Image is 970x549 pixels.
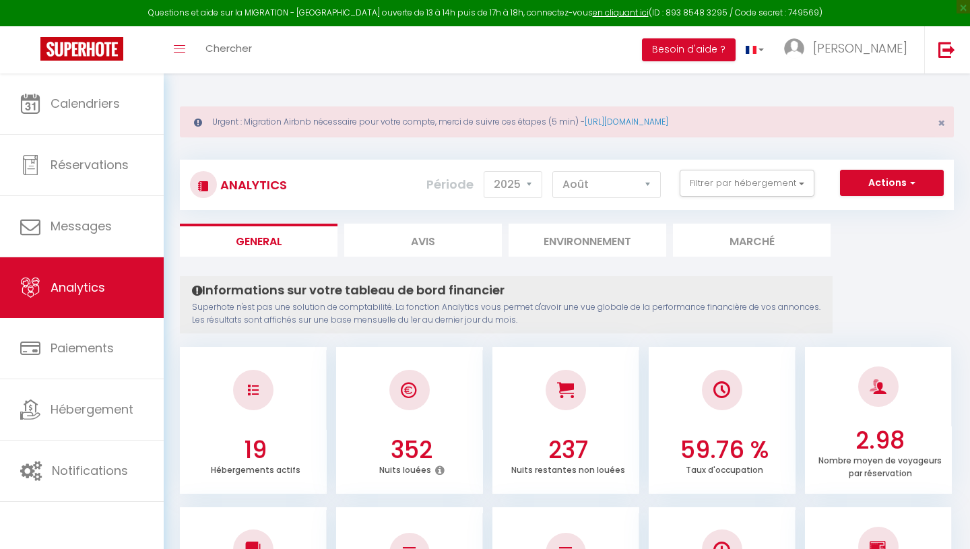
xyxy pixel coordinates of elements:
p: Superhote n'est pas une solution de comptabilité. La fonction Analytics vous permet d'avoir une v... [192,301,820,327]
button: Close [938,117,945,129]
h3: 237 [500,436,636,464]
span: Paiements [51,340,114,356]
a: ... [PERSON_NAME] [774,26,924,73]
span: Notifications [52,462,128,479]
h3: 352 [344,436,480,464]
h3: 19 [187,436,323,464]
span: × [938,115,945,131]
button: Filtrer par hébergement [680,170,814,197]
span: Réservations [51,156,129,173]
li: Environnement [509,224,666,257]
p: Nombre moyen de voyageurs par réservation [818,452,942,479]
button: Actions [840,170,944,197]
h3: 2.98 [812,426,948,455]
p: Taux d'occupation [686,461,763,476]
button: Besoin d'aide ? [642,38,736,61]
a: [URL][DOMAIN_NAME] [585,116,668,127]
h3: 59.76 % [656,436,792,464]
img: logout [938,41,955,58]
a: Chercher [195,26,262,73]
li: General [180,224,337,257]
label: Période [426,170,474,199]
iframe: LiveChat chat widget [913,492,970,549]
div: Urgent : Migration Airbnb nécessaire pour votre compte, merci de suivre ces étapes (5 min) - [180,106,954,137]
span: Calendriers [51,95,120,112]
img: Super Booking [40,37,123,61]
img: NO IMAGE [248,385,259,395]
span: Messages [51,218,112,234]
span: Analytics [51,279,105,296]
h3: Analytics [217,170,287,200]
a: en cliquant ici [593,7,649,18]
li: Avis [344,224,502,257]
h4: Informations sur votre tableau de bord financier [192,283,820,298]
p: Hébergements actifs [211,461,300,476]
li: Marché [673,224,831,257]
img: ... [784,38,804,59]
span: Chercher [205,41,252,55]
p: Nuits louées [379,461,431,476]
span: [PERSON_NAME] [813,40,907,57]
span: Hébergement [51,401,133,418]
p: Nuits restantes non louées [511,461,625,476]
